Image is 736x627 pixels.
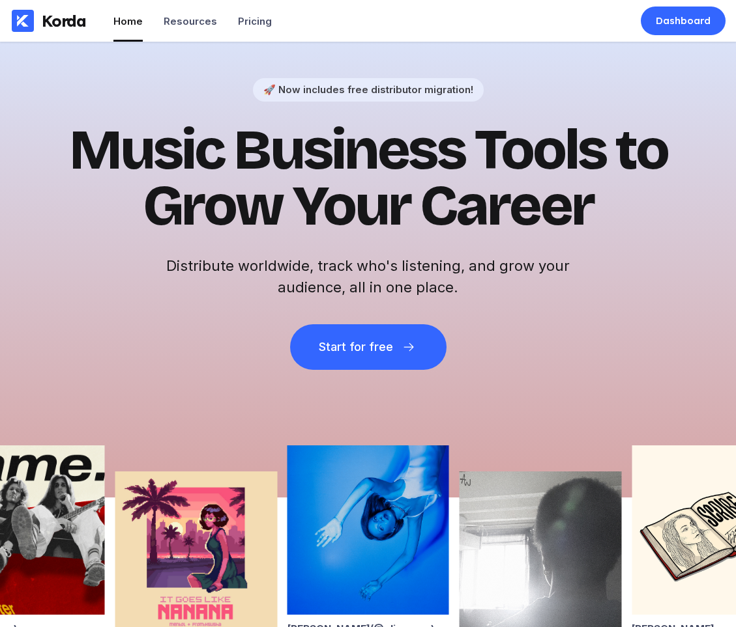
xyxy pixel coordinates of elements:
[319,341,393,354] div: Start for free
[164,15,217,27] div: Resources
[290,324,447,370] button: Start for free
[656,14,711,27] div: Dashboard
[641,7,726,35] a: Dashboard
[287,445,449,615] img: Eli Verano
[49,122,688,234] h1: Music Business Tools to Grow Your Career
[160,255,577,298] h2: Distribute worldwide, track who's listening, and grow your audience, all in one place.
[42,11,86,31] div: Korda
[238,15,272,27] div: Pricing
[263,83,473,96] div: 🚀 Now includes free distributor migration!
[113,15,143,27] div: Home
